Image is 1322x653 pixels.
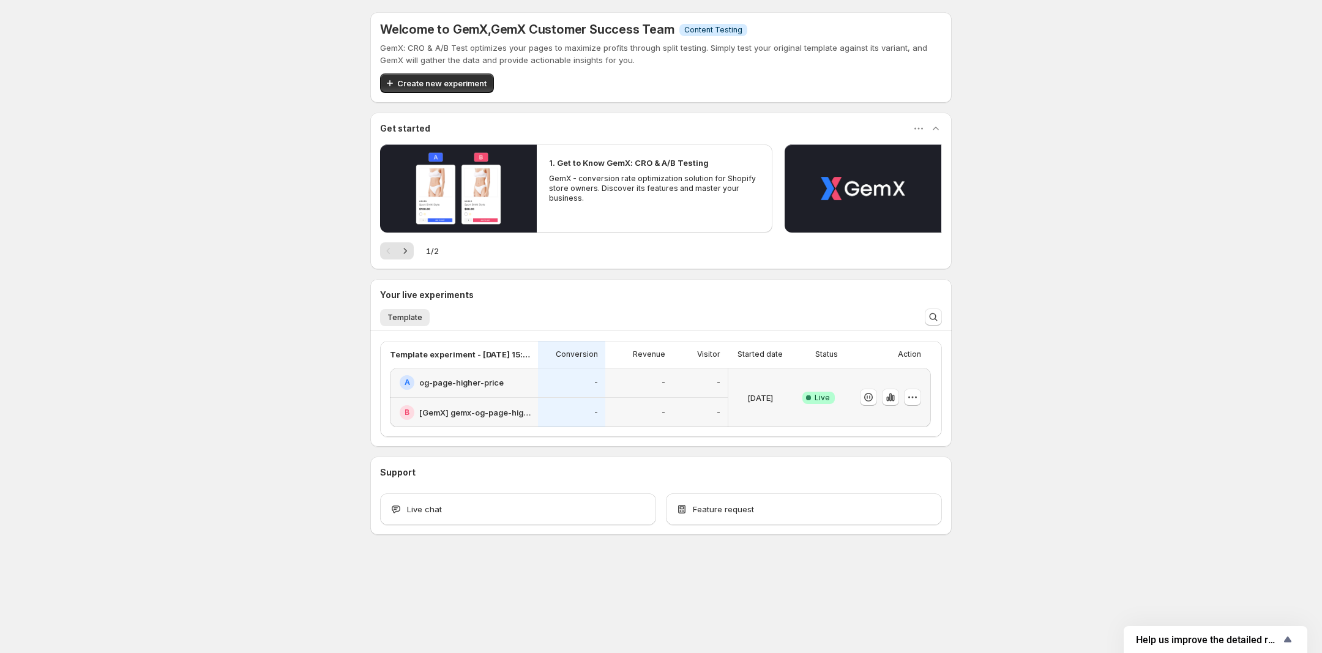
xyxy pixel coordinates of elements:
[1136,634,1280,646] span: Help us improve the detailed report for A/B campaigns
[697,349,720,359] p: Visitor
[717,408,720,417] p: -
[738,349,783,359] p: Started date
[419,376,504,389] h2: og-page-higher-price
[662,408,665,417] p: -
[387,313,422,323] span: Template
[785,144,941,233] button: Play video
[549,174,760,203] p: GemX - conversion rate optimization solution for Shopify store owners. Discover its features and ...
[380,22,674,37] h5: Welcome to GemX
[397,242,414,259] button: Next
[380,122,430,135] h3: Get started
[1136,632,1295,647] button: Show survey - Help us improve the detailed report for A/B campaigns
[407,503,442,515] span: Live chat
[684,25,742,35] span: Content Testing
[380,466,416,479] h3: Support
[717,378,720,387] p: -
[693,503,754,515] span: Feature request
[405,408,409,417] h2: B
[633,349,665,359] p: Revenue
[380,42,942,66] p: GemX: CRO & A/B Test optimizes your pages to maximize profits through split testing. Simply test ...
[815,393,830,403] span: Live
[488,22,674,37] span: , GemX Customer Success Team
[747,392,773,404] p: [DATE]
[380,144,537,233] button: Play video
[380,289,474,301] h3: Your live experiments
[898,349,921,359] p: Action
[549,157,709,169] h2: 1. Get to Know GemX: CRO & A/B Testing
[380,242,414,259] nav: Pagination
[419,406,531,419] h2: [GemX] gemx-og-page-higher-price
[594,408,598,417] p: -
[925,308,942,326] button: Search and filter results
[390,348,531,360] p: Template experiment - [DATE] 15:25:13
[594,378,598,387] p: -
[405,378,410,387] h2: A
[426,245,439,257] span: 1 / 2
[397,77,487,89] span: Create new experiment
[380,73,494,93] button: Create new experiment
[556,349,598,359] p: Conversion
[815,349,838,359] p: Status
[662,378,665,387] p: -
